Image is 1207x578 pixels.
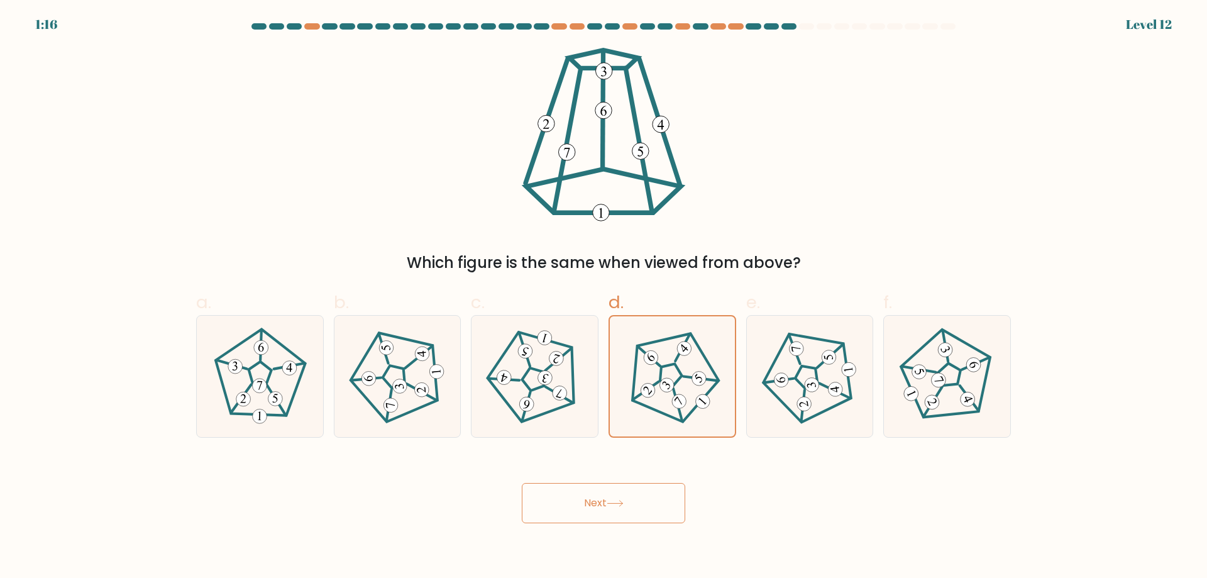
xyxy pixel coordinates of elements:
span: b. [334,290,349,314]
div: 1:16 [35,15,57,34]
div: Which figure is the same when viewed from above? [204,252,1003,274]
span: f. [883,290,892,314]
div: Level 12 [1126,15,1172,34]
button: Next [522,483,685,523]
span: a. [196,290,211,314]
span: c. [471,290,485,314]
span: e. [746,290,760,314]
span: d. [609,290,624,314]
